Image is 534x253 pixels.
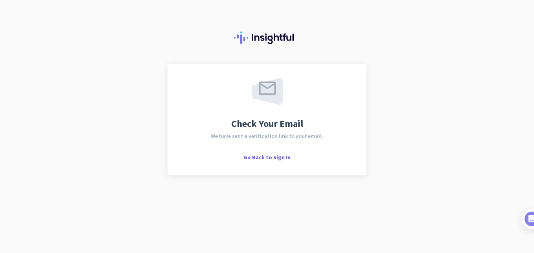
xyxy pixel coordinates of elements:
[211,133,323,139] span: We have sent a verification link to your email.
[243,154,291,161] span: Go Back to Sign In
[231,119,303,128] span: Check Your Email
[252,78,283,105] img: email-sent
[234,32,300,44] img: Insightful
